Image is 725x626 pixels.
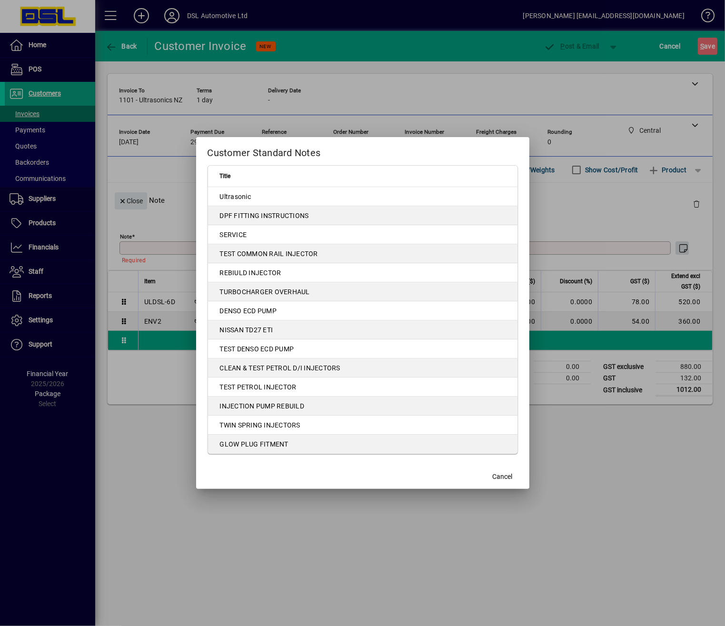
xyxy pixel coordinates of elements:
td: INJECTION PUMP REBUILD [208,397,517,416]
span: Cancel [493,472,513,482]
td: Ultrasonic [208,187,517,206]
span: Title [220,171,231,181]
td: SERVICE [208,225,517,244]
td: TEST COMMON RAIL INJECTOR [208,244,517,263]
h2: Customer Standard Notes [196,137,529,165]
td: TURBOCHARGER OVERHAUL [208,282,517,301]
td: GLOW PLUG FITMENT [208,435,517,454]
td: DPF FITTING INSTRUCTIONS [208,206,517,225]
td: TWIN SPRING INJECTORS [208,416,517,435]
button: Cancel [487,468,518,485]
td: CLEAN & TEST PETROL D/I INJECTORS [208,358,517,378]
td: TEST DENSO ECD PUMP [208,339,517,358]
td: TEST PETROL INJECTOR [208,378,517,397]
td: NISSAN TD27 ETI [208,320,517,339]
td: DENSO ECD PUMP [208,301,517,320]
td: REBIULD INJECTOR [208,263,517,282]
